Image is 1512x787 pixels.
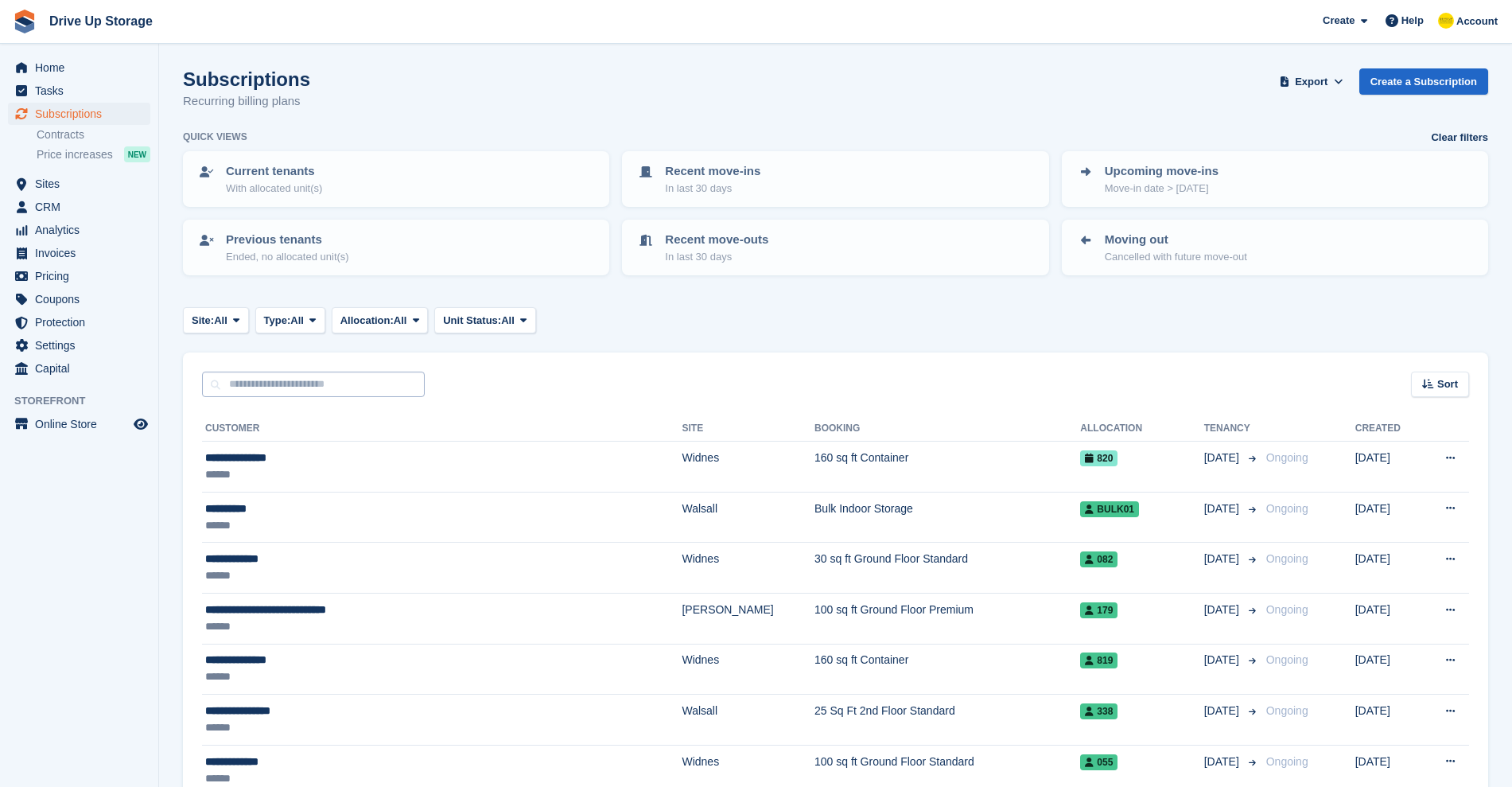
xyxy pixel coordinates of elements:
[1295,74,1327,90] span: Export
[1105,162,1219,181] p: Upcoming move-ins
[8,265,150,287] a: menu
[814,416,1080,442] th: Booking
[665,231,768,249] p: Recent move-outs
[226,231,349,249] p: Previous tenants
[37,147,113,162] span: Price increases
[1266,704,1308,717] span: Ongoing
[682,416,814,442] th: Site
[814,593,1080,644] td: 100 sq ft Ground Floor Premium
[1105,181,1219,197] p: Move-in date > [DATE]
[192,313,214,329] span: Site:
[682,543,814,594] td: Widnes
[1355,695,1421,746] td: [DATE]
[443,313,501,329] span: Unit Status:
[131,415,150,434] a: Preview store
[1105,231,1247,249] p: Moving out
[1080,754,1117,770] span: 055
[1266,502,1308,515] span: Ongoing
[8,288,150,310] a: menu
[1204,703,1242,719] span: [DATE]
[434,307,535,333] button: Unit Status: All
[1266,653,1308,666] span: Ongoing
[1266,755,1308,768] span: Ongoing
[8,103,150,125] a: menu
[682,644,814,695] td: Widnes
[1355,492,1421,543] td: [DATE]
[1204,416,1260,442] th: Tenancy
[35,334,130,356] span: Settings
[226,181,322,197] p: With allocated unit(s)
[814,442,1080,493] td: 160 sq ft Container
[814,543,1080,594] td: 30 sq ft Ground Floor Standard
[1204,652,1242,668] span: [DATE]
[226,249,349,265] p: Ended, no allocated unit(s)
[8,413,150,435] a: menu
[8,334,150,356] a: menu
[1080,551,1117,567] span: 082
[202,416,682,442] th: Customer
[340,313,394,329] span: Allocation:
[1431,130,1488,146] a: Clear filters
[1204,450,1242,466] span: [DATE]
[814,492,1080,543] td: Bulk Indoor Storage
[8,357,150,380] a: menu
[35,103,130,125] span: Subscriptions
[8,242,150,264] a: menu
[682,492,814,543] td: Walsall
[8,311,150,333] a: menu
[1437,376,1458,392] span: Sort
[665,249,768,265] p: In last 30 days
[290,313,304,329] span: All
[183,92,310,111] p: Recurring billing plans
[1438,13,1454,29] img: Crispin Vitoria
[8,80,150,102] a: menu
[1401,13,1424,29] span: Help
[1080,602,1117,618] span: 179
[665,181,760,197] p: In last 30 days
[35,173,130,195] span: Sites
[8,173,150,195] a: menu
[394,313,407,329] span: All
[1204,602,1242,618] span: [DATE]
[35,265,130,287] span: Pricing
[332,307,429,333] button: Allocation: All
[35,357,130,380] span: Capital
[255,307,325,333] button: Type: All
[183,307,249,333] button: Site: All
[35,242,130,264] span: Invoices
[1204,501,1242,517] span: [DATE]
[814,695,1080,746] td: 25 Sq Ft 2nd Floor Standard
[185,221,608,274] a: Previous tenants Ended, no allocated unit(s)
[1204,754,1242,770] span: [DATE]
[1359,68,1488,95] a: Create a Subscription
[124,146,150,162] div: NEW
[8,196,150,218] a: menu
[13,10,37,33] img: stora-icon-8386f47178a22dfd0bd8f6a31ec36ba5ce8667c1dd55bd0f319d3a0aa187defe.svg
[682,695,814,746] td: Walsall
[682,442,814,493] td: Widnes
[1063,221,1487,274] a: Moving out Cancelled with future move-out
[1204,551,1242,567] span: [DATE]
[1266,603,1308,616] span: Ongoing
[1355,416,1421,442] th: Created
[264,313,291,329] span: Type:
[37,146,150,163] a: Price increases NEW
[1355,593,1421,644] td: [DATE]
[183,130,247,144] h6: Quick views
[814,644,1080,695] td: 160 sq ft Container
[35,196,130,218] span: CRM
[1080,703,1117,719] span: 338
[1063,153,1487,205] a: Upcoming move-ins Move-in date > [DATE]
[1080,653,1117,668] span: 819
[35,80,130,102] span: Tasks
[43,8,159,34] a: Drive Up Storage
[37,127,150,142] a: Contracts
[1323,13,1355,29] span: Create
[1355,543,1421,594] td: [DATE]
[214,313,227,329] span: All
[624,221,1047,274] a: Recent move-outs In last 30 days
[35,311,130,333] span: Protection
[183,68,310,90] h1: Subscriptions
[624,153,1047,205] a: Recent move-ins In last 30 days
[1080,501,1139,517] span: Bulk01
